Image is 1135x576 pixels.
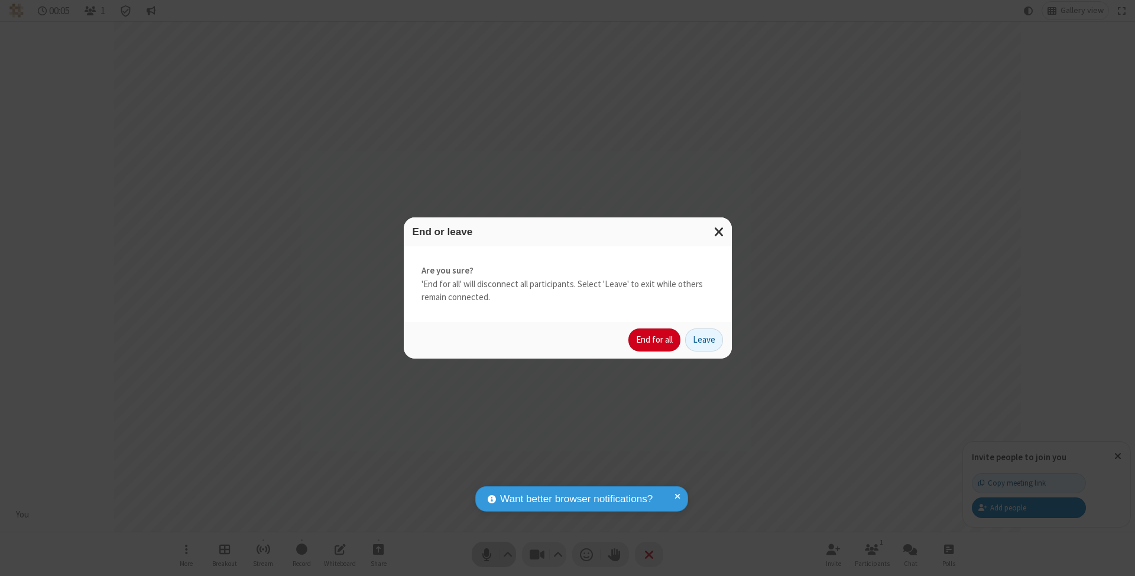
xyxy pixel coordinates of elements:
span: Want better browser notifications? [500,492,653,507]
strong: Are you sure? [421,264,714,278]
button: Close modal [707,217,732,246]
h3: End or leave [413,226,723,237]
button: End for all [628,328,680,352]
button: Leave [685,328,723,352]
div: 'End for all' will disconnect all participants. Select 'Leave' to exit while others remain connec... [404,246,732,322]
